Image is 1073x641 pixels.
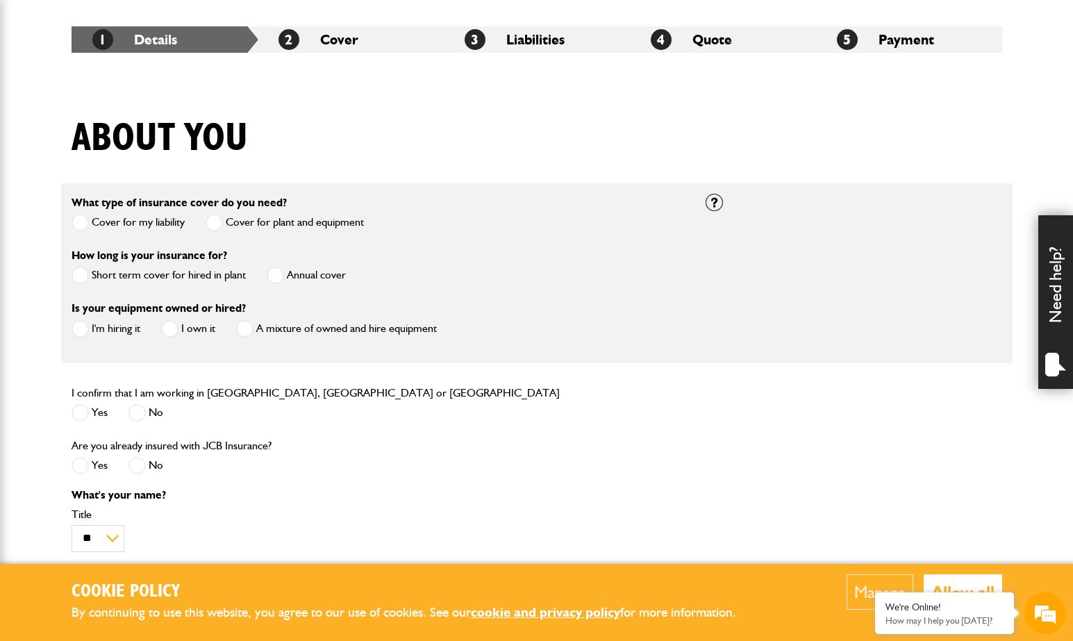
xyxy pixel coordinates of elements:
[258,26,444,53] li: Cover
[72,440,272,451] label: Are you already insured with JCB Insurance?
[72,457,108,474] label: Yes
[72,197,287,208] label: What type of insurance cover do you need?
[161,320,215,338] label: I own it
[128,457,163,474] label: No
[465,29,485,50] span: 3
[72,509,685,520] label: Title
[72,250,227,261] label: How long is your insurance for?
[885,615,1004,626] p: How may I help you today?
[72,602,759,624] p: By continuing to use this website, you agree to our use of cookies. See our for more information.
[206,214,364,231] label: Cover for plant and equipment
[72,320,140,338] label: I'm hiring it
[471,604,620,620] a: cookie and privacy policy
[128,404,163,422] label: No
[651,29,672,50] span: 4
[924,574,1002,610] button: Allow all
[72,267,246,284] label: Short term cover for hired in plant
[72,214,185,231] label: Cover for my liability
[1038,215,1073,389] div: Need help?
[837,29,858,50] span: 5
[72,303,246,314] label: Is your equipment owned or hired?
[847,574,913,610] button: Manage
[885,601,1004,613] div: We're Online!
[278,29,299,50] span: 2
[630,26,816,53] li: Quote
[72,490,685,501] p: What's your name?
[72,115,248,162] h1: About you
[72,388,560,399] label: I confirm that I am working in [GEOGRAPHIC_DATA], [GEOGRAPHIC_DATA] or [GEOGRAPHIC_DATA]
[92,29,113,50] span: 1
[444,26,630,53] li: Liabilities
[816,26,1002,53] li: Payment
[236,320,437,338] label: A mixture of owned and hire equipment
[267,267,346,284] label: Annual cover
[72,581,759,603] h2: Cookie Policy
[72,26,258,53] li: Details
[72,404,108,422] label: Yes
